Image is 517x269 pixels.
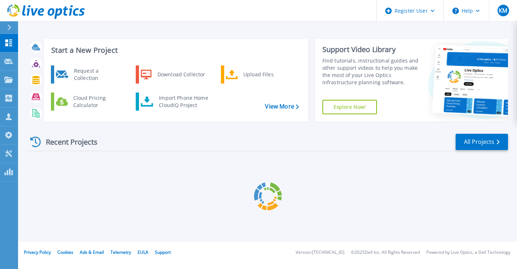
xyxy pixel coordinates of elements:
[426,250,511,255] li: Powered by Live Optics, a Dell Technology
[322,45,419,54] div: Support Video Library
[138,249,148,255] a: EULA
[70,67,123,82] div: Request a Collection
[51,65,125,84] a: Request a Collection
[57,249,73,255] a: Cookies
[155,94,212,109] div: Import Phone Home CloudIQ Project
[136,65,210,84] a: Download Collector
[24,249,51,255] a: Privacy Policy
[322,57,419,86] div: Find tutorials, instructional guides and other support videos to help you make the most of your L...
[51,93,125,111] a: Cloud Pricing Calculator
[499,8,507,13] span: KM
[221,65,295,84] a: Upload Files
[155,249,171,255] a: Support
[456,134,508,150] a: All Projects
[265,103,299,110] a: View More
[80,249,104,255] a: Ads & Email
[240,67,293,82] div: Upload Files
[28,133,107,151] div: Recent Projects
[154,67,208,82] div: Download Collector
[351,250,420,255] li: © 2025 Dell Inc. All Rights Reserved
[322,100,377,114] a: Explore Now!
[51,46,299,54] h3: Start a New Project
[70,94,123,109] div: Cloud Pricing Calculator
[110,249,131,255] a: Telemetry
[296,250,344,255] li: Version: [TECHNICAL_ID]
